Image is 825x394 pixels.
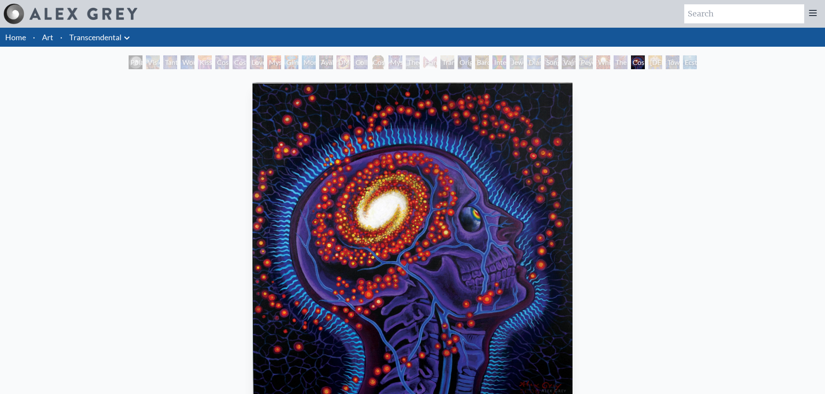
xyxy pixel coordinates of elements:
div: Glimpsing the Empyrean [285,55,298,69]
div: Song of Vajra Being [544,55,558,69]
div: Visionary Origin of Language [146,55,160,69]
div: Diamond Being [527,55,541,69]
div: Bardo Being [475,55,489,69]
div: Mystic Eye [388,55,402,69]
div: Wonder [181,55,194,69]
div: [DEMOGRAPHIC_DATA] [648,55,662,69]
div: DMT - The Spirit Molecule [336,55,350,69]
input: Search [684,4,804,23]
div: Cosmic Consciousness [631,55,645,69]
div: Kiss of the [MEDICAL_DATA] [198,55,212,69]
div: Toward the One [666,55,679,69]
div: Love is a Cosmic Force [250,55,264,69]
div: Ecstasy [683,55,697,69]
a: Art [42,31,53,43]
div: Cosmic [DEMOGRAPHIC_DATA] [371,55,385,69]
div: Transfiguration [440,55,454,69]
div: Interbeing [492,55,506,69]
div: The Great Turn [614,55,628,69]
div: Hands that See [423,55,437,69]
li: · [29,28,39,47]
div: Monochord [302,55,316,69]
a: Transcendental [69,31,122,43]
div: Jewel Being [510,55,524,69]
div: Ayahuasca Visitation [319,55,333,69]
div: Polar Unity Spiral [129,55,142,69]
div: Original Face [458,55,472,69]
div: Collective Vision [354,55,368,69]
div: Peyote Being [579,55,593,69]
div: Cosmic Artist [233,55,246,69]
li: · [57,28,66,47]
div: Mysteriosa 2 [267,55,281,69]
div: Cosmic Creativity [215,55,229,69]
div: Vajra Being [562,55,576,69]
div: White Light [596,55,610,69]
a: Home [5,32,26,42]
div: Tantra [163,55,177,69]
div: Theologue [406,55,420,69]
